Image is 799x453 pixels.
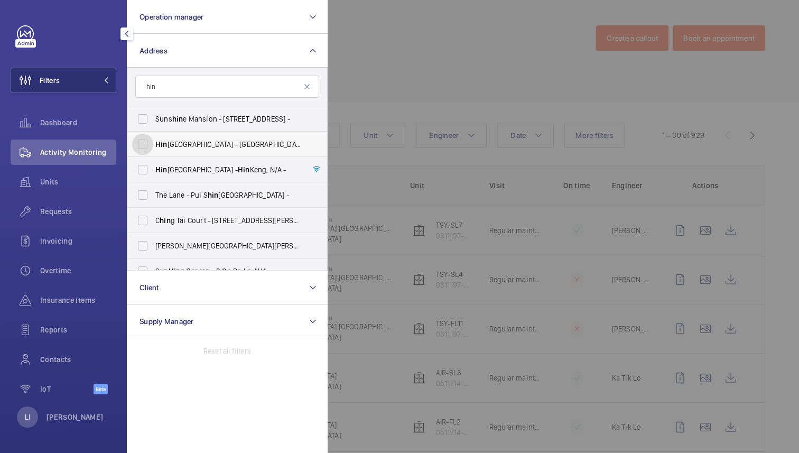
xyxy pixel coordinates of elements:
span: IoT [40,384,94,394]
span: Dashboard [40,117,116,128]
span: Overtime [40,265,116,276]
p: LI [25,412,30,422]
span: Filters [40,75,60,86]
span: Units [40,177,116,187]
span: Insurance items [40,295,116,306]
p: [PERSON_NAME] [47,412,104,422]
span: Activity Monitoring [40,147,116,158]
span: Invoicing [40,236,116,246]
span: Reports [40,325,116,335]
span: Beta [94,384,108,394]
span: Contacts [40,354,116,365]
span: Requests [40,206,116,217]
button: Filters [11,68,116,93]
